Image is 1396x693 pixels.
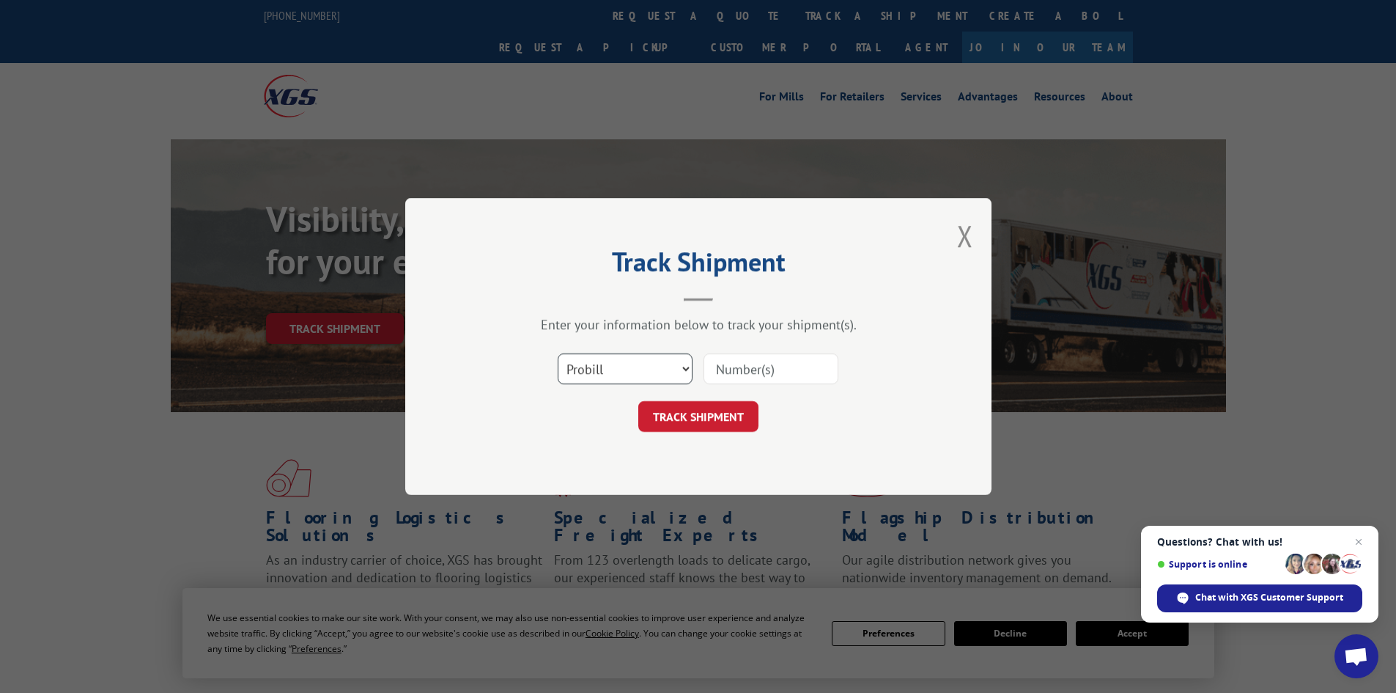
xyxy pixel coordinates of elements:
[1195,591,1343,604] span: Chat with XGS Customer Support
[703,353,838,384] input: Number(s)
[1334,634,1378,678] div: Open chat
[479,252,918,279] h2: Track Shipment
[479,316,918,333] div: Enter your information below to track your shipment(s).
[1350,533,1367,551] span: Close chat
[1157,584,1362,612] div: Chat with XGS Customer Support
[1157,536,1362,548] span: Questions? Chat with us!
[638,401,758,432] button: TRACK SHIPMENT
[957,216,973,255] button: Close modal
[1157,559,1280,570] span: Support is online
